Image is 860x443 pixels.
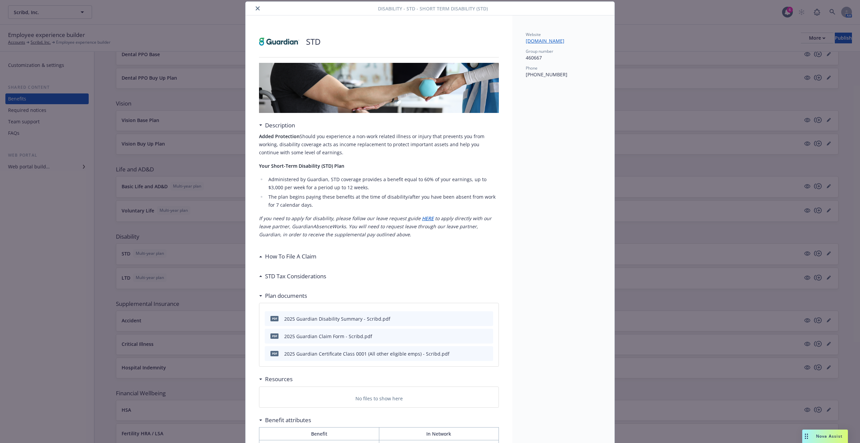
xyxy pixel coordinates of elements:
[265,416,311,425] h3: Benefit attributes
[259,272,326,281] div: STD Tax Considerations
[526,32,541,37] span: Website
[422,215,434,221] a: HERE
[378,5,488,12] span: Disability - STD - Short Term Disability (STD)
[259,428,379,440] th: Benefit
[259,215,421,221] em: If you need to apply for disability, please follow our leave request guide
[270,333,278,338] span: pdf
[259,63,499,113] img: banner
[259,132,499,157] p: Should you experience a non-work related illness or injury that prevents you from working, disabi...
[259,32,299,52] img: Guardian
[266,175,499,192] li: Administered by Guardian, STD coverage provides a benefit equal to 60% of your earnings, up to $3...
[259,252,316,261] div: How To File A Claim
[306,36,320,47] p: STD
[266,193,499,209] li: The plan begins paying these benefits at the time of disability/after you have been absent from w...
[526,38,570,44] a: [DOMAIN_NAME]
[270,351,278,356] span: pdf
[526,54,601,61] p: 460667
[259,291,307,300] div: Plan documents
[265,121,295,130] h3: Description
[474,333,479,340] button: download file
[802,430,848,443] button: Nova Assist
[265,291,307,300] h3: Plan documents
[484,333,490,340] button: preview file
[379,428,499,440] th: In Network
[259,133,300,139] strong: Added Protection
[259,375,293,384] div: Resources
[526,71,601,78] p: [PHONE_NUMBER]
[284,315,390,322] div: 2025 Guardian Disability Summary - Scribd.pdf
[474,315,479,322] button: download file
[259,416,311,425] div: Benefit attributes
[802,430,811,443] div: Drag to move
[474,350,479,357] button: download file
[259,215,491,238] em: to apply directly with our leave partner, GuardianAbsenceWorks. You will need to request leave th...
[816,433,843,439] span: Nova Assist
[484,350,490,357] button: preview file
[526,48,553,54] span: Group number
[284,333,372,340] div: 2025 Guardian Claim Form - Scribd.pdf
[265,375,293,384] h3: Resources
[526,65,537,71] span: Phone
[265,252,316,261] h3: How To File A Claim
[259,163,344,169] strong: Your Short-Term Disability (STD) Plan
[254,4,262,12] button: close
[284,350,449,357] div: 2025 Guardian Certificate Class 0001 (All other eligible emps) - Scribd.pdf
[355,395,403,402] p: No files to show here
[484,315,490,322] button: preview file
[270,316,278,321] span: pdf
[265,272,326,281] h3: STD Tax Considerations
[259,121,295,130] div: Description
